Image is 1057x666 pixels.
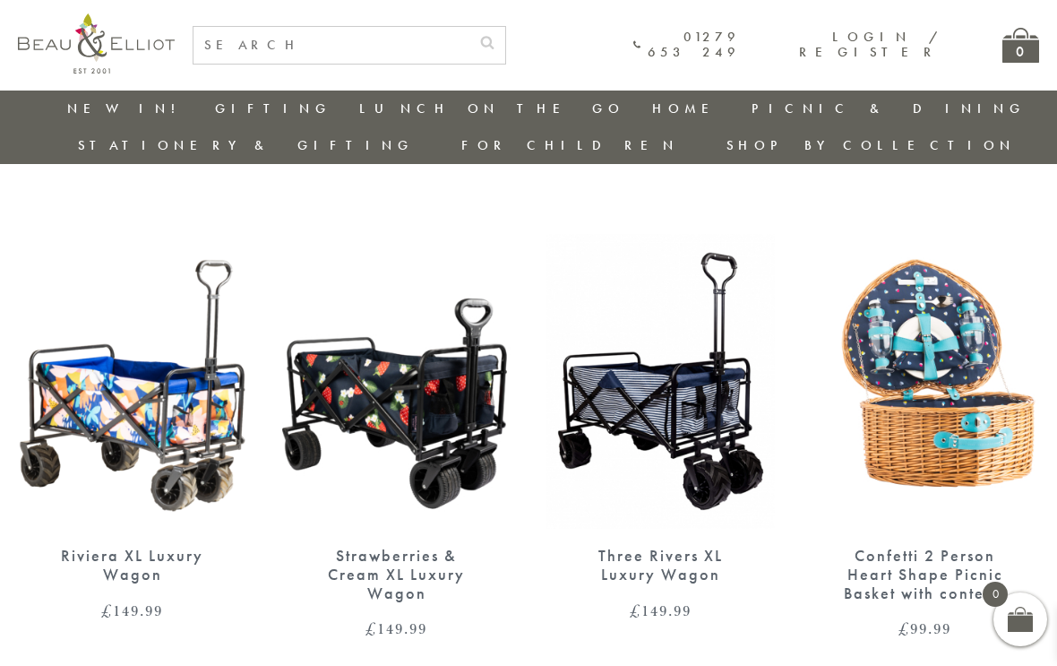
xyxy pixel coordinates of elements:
[633,30,741,61] a: 01279 653 249
[193,27,469,64] input: SEARCH
[842,547,1008,602] div: Confetti 2 Person Heart Shape Picnic Basket with contents
[67,99,187,117] a: New in!
[799,28,940,61] a: Login / Register
[365,618,377,639] span: £
[461,136,679,154] a: For Children
[1002,28,1039,63] a: 0
[983,582,1008,607] span: 0
[811,234,1039,529] img: 2 Person Heart Shape Picnic Basket
[365,618,427,639] bdi: 149.99
[726,136,1016,154] a: Shop by collection
[630,600,692,621] bdi: 149.99
[18,234,246,618] a: Riviera XL Luxury Wagon Cart Camping trolley Festival Trolley Riviera XL Luxury Wagon £149.99
[78,136,414,154] a: Stationery & Gifting
[18,234,246,529] img: Riviera XL Luxury Wagon Cart Camping trolley Festival Trolley
[546,234,775,618] a: Three Rivers XL Wagon camping, festivals, family picnics Three Rivers XL Luxury Wagon £149.99
[752,99,1026,117] a: Picnic & Dining
[282,234,511,636] a: Strawberries & Cream XL Luxury Wagon Strawberries & Cream XL Luxury Wagon £149.99
[811,234,1039,636] a: 2 Person Heart Shape Picnic Basket Confetti 2 Person Heart Shape Picnic Basket with contents £99.99
[546,234,775,529] img: Three Rivers XL Wagon camping, festivals, family picnics
[578,547,743,584] div: Three Rivers XL Luxury Wagon
[282,234,511,529] img: Strawberries & Cream XL Luxury Wagon
[314,547,479,602] div: Strawberries & Cream XL Luxury Wagon
[652,99,724,117] a: Home
[101,600,163,621] bdi: 149.99
[898,618,951,639] bdi: 99.99
[630,600,641,621] span: £
[101,600,113,621] span: £
[49,547,215,584] div: Riviera XL Luxury Wagon
[18,13,175,74] img: logo
[215,99,331,117] a: Gifting
[359,99,624,117] a: Lunch On The Go
[898,618,910,639] span: £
